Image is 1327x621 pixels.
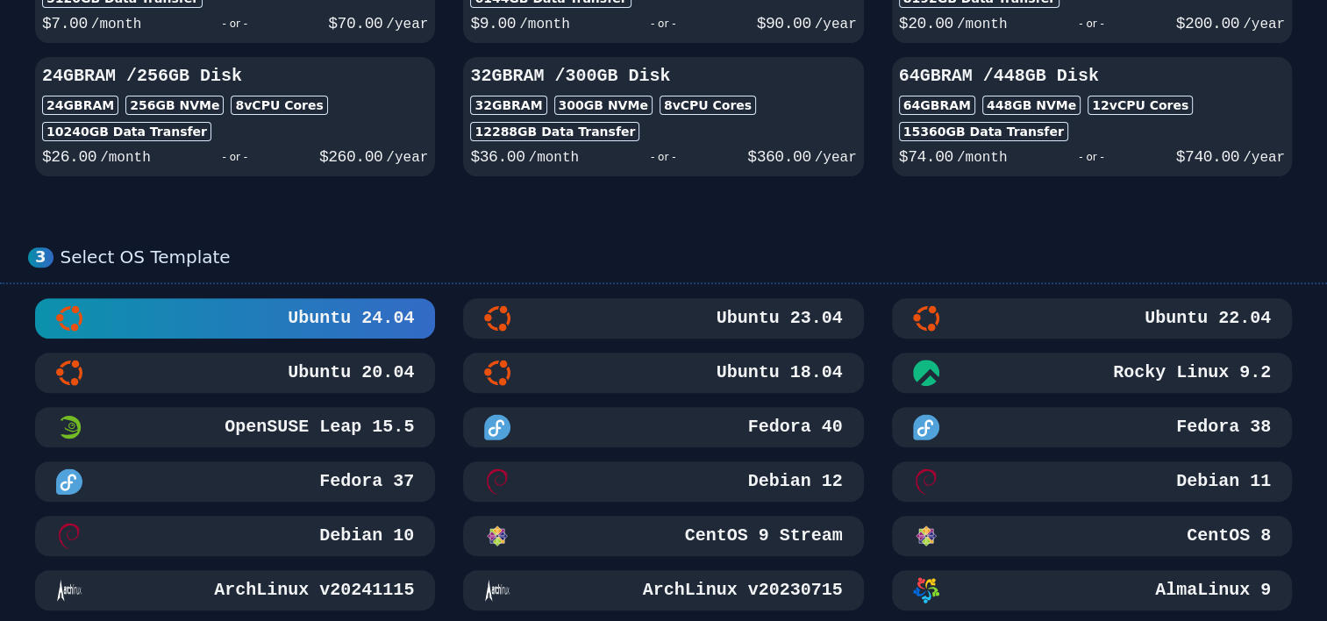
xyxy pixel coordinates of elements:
h3: CentOS 9 Stream [681,524,843,548]
div: 32GB RAM [470,96,546,115]
button: CentOS 9 StreamCentOS 9 Stream [463,516,863,556]
button: Ubuntu 24.04Ubuntu 24.04 [35,298,435,339]
button: ArchLinux v20230715ArchLinux v20230715 [463,570,863,610]
span: /year [1243,17,1285,32]
div: 8 vCPU Cores [231,96,327,115]
div: 15360 GB Data Transfer [899,122,1068,141]
img: Ubuntu 24.04 [56,305,82,332]
h3: ArchLinux v20230715 [639,578,843,603]
div: 64GB RAM [899,96,975,115]
button: 24GBRAM /256GB Disk24GBRAM256GB NVMe8vCPU Cores10240GB Data Transfer$26.00/month- or -$260.00/year [35,57,435,176]
div: - or - [570,11,757,36]
img: Fedora 37 [56,468,82,495]
h3: Debian 11 [1173,469,1271,494]
span: /year [1243,150,1285,166]
button: Ubuntu 18.04Ubuntu 18.04 [463,353,863,393]
button: Fedora 37Fedora 37 [35,461,435,502]
span: $ 740.00 [1176,148,1239,166]
button: Ubuntu 22.04Ubuntu 22.04 [892,298,1292,339]
div: 8 vCPU Cores [660,96,756,115]
img: Ubuntu 20.04 [56,360,82,386]
h3: Fedora 38 [1173,415,1271,439]
span: /month [91,17,142,32]
h3: AlmaLinux 9 [1152,578,1271,603]
span: $ 74.00 [899,148,953,166]
img: Debian 10 [56,523,82,549]
button: AlmaLinux 9AlmaLinux 9 [892,570,1292,610]
h3: 24GB RAM / 256 GB Disk [42,64,428,89]
button: Debian 10Debian 10 [35,516,435,556]
button: Debian 12Debian 12 [463,461,863,502]
img: CentOS 9 Stream [484,523,510,549]
span: $ 20.00 [899,15,953,32]
img: Rocky Linux 9.2 [913,360,939,386]
img: ArchLinux v20241115 [56,577,82,603]
img: Ubuntu 18.04 [484,360,510,386]
span: /year [815,17,857,32]
h3: Debian 12 [745,469,843,494]
div: - or - [1007,145,1175,169]
span: $ 26.00 [42,148,96,166]
span: /year [386,17,428,32]
span: $ 70.00 [328,15,382,32]
button: Fedora 38Fedora 38 [892,407,1292,447]
button: Debian 11Debian 11 [892,461,1292,502]
div: 12288 GB Data Transfer [470,122,639,141]
button: Fedora 40Fedora 40 [463,407,863,447]
h3: OpenSUSE Leap 15.5 [221,415,414,439]
span: /month [519,17,570,32]
h3: Fedora 40 [745,415,843,439]
span: /year [386,150,428,166]
div: - or - [141,11,328,36]
button: Ubuntu 23.04Ubuntu 23.04 [463,298,863,339]
img: Fedora 40 [484,414,510,440]
div: 3 [28,247,54,268]
h3: Ubuntu 18.04 [713,360,843,385]
img: Fedora 38 [913,414,939,440]
button: Rocky Linux 9.2Rocky Linux 9.2 [892,353,1292,393]
h3: Fedora 37 [316,469,414,494]
h3: Rocky Linux 9.2 [1109,360,1271,385]
div: 256 GB NVMe [125,96,224,115]
h3: 64GB RAM / 448 GB Disk [899,64,1285,89]
h3: Ubuntu 23.04 [713,306,843,331]
img: OpenSUSE Leap 15.5 Minimal [56,414,82,440]
img: CentOS 8 [913,523,939,549]
div: 10240 GB Data Transfer [42,122,211,141]
span: /month [957,17,1008,32]
span: $ 260.00 [319,148,382,166]
span: /month [100,150,151,166]
div: - or - [579,145,747,169]
span: $ 7.00 [42,15,88,32]
h3: Ubuntu 24.04 [284,306,414,331]
h3: 32GB RAM / 300 GB Disk [470,64,856,89]
span: $ 360.00 [747,148,810,166]
button: Ubuntu 20.04Ubuntu 20.04 [35,353,435,393]
button: 32GBRAM /300GB Disk32GBRAM300GB NVMe8vCPU Cores12288GB Data Transfer$36.00/month- or -$360.00/year [463,57,863,176]
h3: Ubuntu 20.04 [284,360,414,385]
img: Debian 12 [484,468,510,495]
img: Debian 11 [913,468,939,495]
div: - or - [1007,11,1175,36]
img: AlmaLinux 9 [913,577,939,603]
button: 64GBRAM /448GB Disk64GBRAM448GB NVMe12vCPU Cores15360GB Data Transfer$74.00/month- or -$740.00/year [892,57,1292,176]
div: 448 GB NVMe [982,96,1081,115]
img: ArchLinux v20230715 [484,577,510,603]
div: 12 vCPU Cores [1088,96,1193,115]
span: $ 200.00 [1176,15,1239,32]
h3: ArchLinux v20241115 [210,578,414,603]
button: CentOS 8CentOS 8 [892,516,1292,556]
button: ArchLinux v20241115ArchLinux v20241115 [35,570,435,610]
span: /year [815,150,857,166]
span: $ 90.00 [757,15,811,32]
span: /month [528,150,579,166]
button: OpenSUSE Leap 15.5 MinimalOpenSUSE Leap 15.5 [35,407,435,447]
h3: Ubuntu 22.04 [1141,306,1271,331]
div: Select OS Template [61,246,1299,268]
div: - or - [151,145,319,169]
span: $ 36.00 [470,148,524,166]
div: 24GB RAM [42,96,118,115]
div: 300 GB NVMe [554,96,653,115]
h3: CentOS 8 [1183,524,1271,548]
img: Ubuntu 23.04 [484,305,510,332]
